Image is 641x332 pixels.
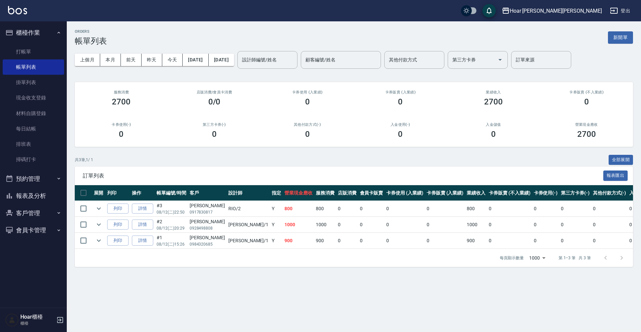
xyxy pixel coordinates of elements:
img: Person [5,313,19,327]
td: 0 [336,201,358,217]
td: Y [270,233,283,249]
p: 櫃檯 [20,320,54,326]
th: 列印 [105,185,130,201]
h2: 店販消費 /會員卡消費 [176,90,253,94]
h2: 業績收入 [455,90,532,94]
td: 0 [358,201,385,217]
td: 0 [385,217,425,233]
button: 列印 [107,236,129,246]
td: 0 [559,217,591,233]
td: 800 [314,201,336,217]
td: 0 [425,201,465,217]
td: Y [270,217,283,233]
th: 營業現金應收 [283,185,314,201]
button: expand row [94,220,104,230]
td: Y [270,201,283,217]
h2: 營業現金應收 [548,122,625,127]
h3: 0/0 [208,97,221,106]
th: 其他付款方式(-) [591,185,628,201]
td: 0 [532,233,560,249]
td: #2 [155,217,188,233]
td: 0 [425,217,465,233]
h2: 第三方卡券(-) [176,122,253,127]
button: 列印 [107,204,129,214]
button: save [482,4,496,17]
button: expand row [94,204,104,214]
td: #3 [155,201,188,217]
a: 帳單列表 [3,59,64,75]
button: 預約管理 [3,170,64,188]
th: 服務消費 [314,185,336,201]
h2: 卡券使用(-) [83,122,160,127]
h3: 2700 [577,129,596,139]
button: 會員卡管理 [3,222,64,239]
td: 1000 [283,217,314,233]
th: 會員卡販賣 [358,185,385,201]
button: 上個月 [75,54,100,66]
th: 卡券使用 (入業績) [385,185,425,201]
p: 0928498808 [190,225,225,231]
h3: 0 [398,97,403,106]
button: 報表及分析 [3,187,64,205]
th: 卡券使用(-) [532,185,560,201]
button: [DATE] [209,54,234,66]
h3: 0 [305,129,310,139]
td: 1000 [465,217,487,233]
th: 帳單編號/時間 [155,185,188,201]
td: 800 [283,201,314,217]
td: 0 [336,233,358,249]
a: 詳情 [132,220,153,230]
button: 本月 [100,54,121,66]
p: 共 3 筆, 1 / 1 [75,157,93,163]
a: 新開單 [608,34,633,40]
td: 0 [487,201,532,217]
td: 0 [591,233,628,249]
div: 1000 [526,249,548,267]
img: Logo [8,6,27,14]
h2: ORDERS [75,29,107,34]
h3: 2700 [112,97,131,106]
button: 登出 [607,5,633,17]
a: 詳情 [132,204,153,214]
th: 操作 [130,185,155,201]
h3: 0 [305,97,310,106]
td: 0 [425,233,465,249]
th: 店販消費 [336,185,358,201]
td: RIO /2 [227,201,270,217]
p: 08/12 (二) 22:50 [157,209,186,215]
td: 0 [591,201,628,217]
button: 新開單 [608,31,633,44]
button: 客戶管理 [3,205,64,222]
h2: 卡券販賣 (不入業績) [548,90,625,94]
button: Open [495,54,505,65]
button: 前天 [121,54,142,66]
p: 第 1–3 筆 共 3 筆 [559,255,591,261]
td: #1 [155,233,188,249]
td: 0 [487,233,532,249]
h2: 入金使用(-) [362,122,439,127]
p: 每頁顯示數量 [500,255,524,261]
td: 0 [385,201,425,217]
h3: 0 [584,97,589,106]
button: 今天 [162,54,183,66]
th: 設計師 [227,185,270,201]
p: 08/12 (二) 15:26 [157,241,186,247]
a: 詳情 [132,236,153,246]
button: Hoar [PERSON_NAME][PERSON_NAME] [499,4,605,18]
h3: 2700 [484,97,503,106]
h3: 0 [398,129,403,139]
h3: 0 [119,129,124,139]
td: [PERSON_NAME] /1 [227,233,270,249]
p: 0984320685 [190,241,225,247]
a: 掛單列表 [3,75,64,90]
td: 0 [559,233,591,249]
div: Hoar [PERSON_NAME][PERSON_NAME] [510,7,602,15]
h3: 帳單列表 [75,36,107,46]
button: expand row [94,236,104,246]
td: 900 [314,233,336,249]
h2: 入金儲值 [455,122,532,127]
td: 0 [591,217,628,233]
a: 每日結帳 [3,121,64,136]
a: 排班表 [3,136,64,152]
h5: Hoar櫃檯 [20,314,54,320]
